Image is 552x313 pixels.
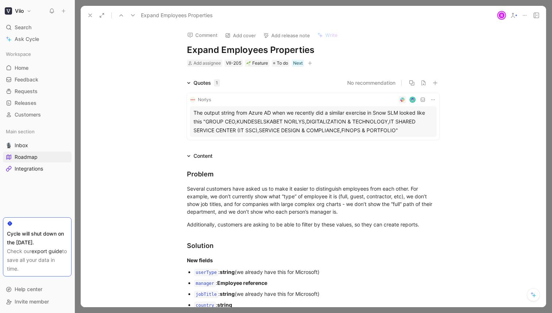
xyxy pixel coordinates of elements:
[193,79,220,87] div: Quotes
[187,169,440,179] div: Problem
[15,142,28,149] span: Inbox
[3,126,72,174] div: Main section🎙️InboxRoadmapIntegrations
[3,109,72,120] a: Customers
[187,185,440,215] div: Several customers have asked us to make it easier to distinguish employees from each other. For e...
[194,269,218,276] code: userType
[15,88,38,95] span: Requests
[194,279,440,288] div: :
[194,301,440,310] div: :
[3,6,33,16] button: ViioViio
[193,152,212,160] div: Content
[3,140,72,151] a: 🎙️Inbox
[498,12,505,19] div: R
[246,61,251,65] img: 🌱
[184,152,215,160] div: Content
[226,60,241,67] div: VII-205
[190,97,196,103] img: logo
[15,153,38,161] span: Roadmap
[7,229,68,247] div: Cycle will shut down on the [DATE].
[277,60,288,67] span: To do
[3,152,72,163] a: Roadmap
[6,128,35,135] span: Main section
[3,34,72,45] a: Ask Cycle
[246,60,268,67] div: Feature
[4,141,13,150] button: 🎙️
[187,221,440,228] div: Additionally, customers are asking to be able to filter by these values, so they can create reports.
[15,99,37,107] span: Releases
[15,23,31,32] span: Search
[15,111,41,118] span: Customers
[3,62,72,73] a: Home
[3,22,72,33] div: Search
[15,64,28,72] span: Home
[15,8,24,14] h1: Viio
[3,163,72,174] a: Integrations
[187,44,440,56] h1: Expand Employees Properties
[245,60,269,67] div: 🌱Feature
[217,302,232,308] strong: string
[184,79,223,87] div: Quotes1
[194,290,440,299] div: : (we already have this for Microsoft)
[214,79,220,87] div: 1
[141,11,212,20] span: Expand Employees Properties
[347,79,395,87] button: No recommendation
[187,241,440,251] div: Solution
[193,60,221,66] span: Add assignee
[3,49,72,60] div: Workspace
[410,98,415,102] img: avatar
[15,35,39,43] span: Ask Cycle
[6,142,12,148] img: 🎙️
[220,291,235,297] strong: string
[293,60,303,67] div: Next
[272,60,290,67] div: To do
[260,30,313,41] button: Add release note
[15,298,49,305] span: Invite member
[187,257,213,263] strong: New fields
[193,108,433,135] div: The output string from Azure AD when we recently did a similar exercise in Snow SLM looked like t...
[5,7,12,15] img: Viio
[222,30,259,41] button: Add cover
[3,74,72,85] a: Feedback
[6,50,31,58] span: Workspace
[220,269,235,275] strong: string
[194,268,440,277] div: : (we already have this for Microsoft)
[325,32,338,38] span: Write
[198,96,211,103] div: Norlys
[3,296,72,307] div: Invite member
[194,302,216,309] code: country
[314,30,341,40] button: Write
[184,30,221,40] button: Comment
[194,280,216,287] code: manager
[15,165,43,172] span: Integrations
[7,247,68,273] div: Check our to save all your data in time.
[217,280,267,286] strong: Employee reference
[15,76,38,83] span: Feedback
[31,248,62,254] a: export guide
[194,291,218,298] code: jobTitle
[3,284,72,295] div: Help center
[15,286,42,292] span: Help center
[3,86,72,97] a: Requests
[3,98,72,108] a: Releases
[3,126,72,137] div: Main section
